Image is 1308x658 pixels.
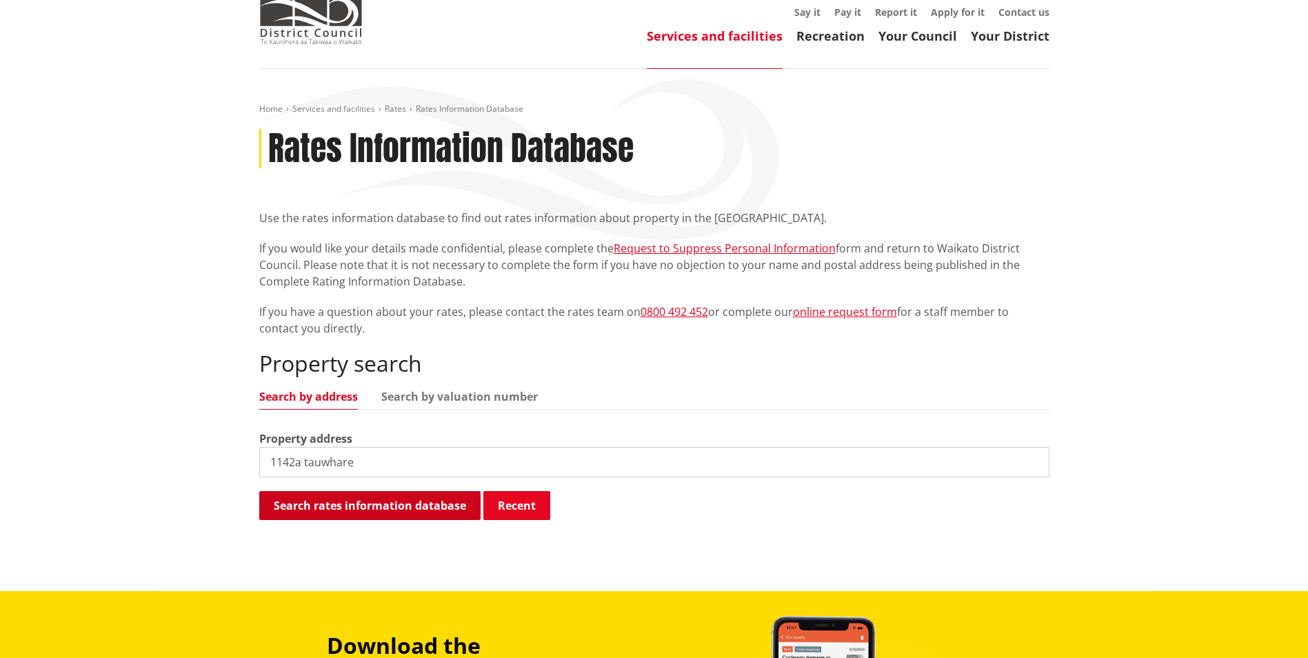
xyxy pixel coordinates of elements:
a: Recreation [796,28,865,44]
a: 0800 492 452 [641,304,708,319]
a: Apply for it [931,6,985,19]
a: Services and facilities [647,28,783,44]
a: online request form [793,304,897,319]
h1: Rates Information Database [268,129,634,169]
a: Your District [971,28,1049,44]
a: Pay it [834,6,861,19]
label: Property address [259,430,352,447]
a: Request to Suppress Personal Information [614,241,836,256]
a: Contact us [998,6,1049,19]
a: Your Council [878,28,957,44]
a: Home [259,103,283,114]
a: Rates [385,103,406,114]
p: Use the rates information database to find out rates information about property in the [GEOGRAPHI... [259,210,1049,226]
h2: Property search [259,350,1049,377]
p: If you would like your details made confidential, please complete the form and return to Waikato ... [259,240,1049,290]
a: Report it [875,6,917,19]
a: Search by address [259,391,358,402]
a: Say it [794,6,821,19]
nav: breadcrumb [259,103,1049,115]
button: Recent [483,491,550,520]
a: Search by valuation number [381,391,538,402]
a: Services and facilities [292,103,375,114]
p: If you have a question about your rates, please contact the rates team on or complete our for a s... [259,303,1049,337]
button: Search rates information database [259,491,481,520]
input: e.g. Duke Street NGARUAWAHIA [259,447,1049,477]
span: Rates Information Database [416,103,523,114]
